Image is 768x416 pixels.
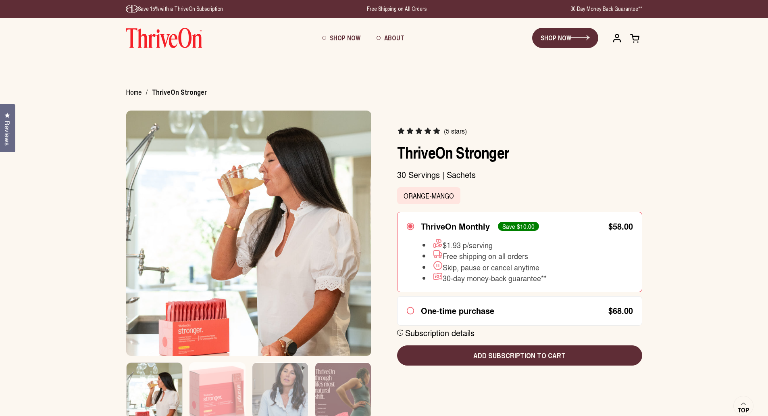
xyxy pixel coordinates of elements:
div: ThriveOn Monthly [421,222,490,231]
p: Save 15% with a ThriveOn Subscription [126,5,223,13]
button: Add subscription to cart [397,345,642,366]
div: $58.00 [608,222,633,230]
div: Subscription details [405,328,475,338]
a: About [368,27,412,49]
a: Shop Now [314,27,368,49]
span: (5 stars) [444,127,467,135]
a: Home [126,87,142,97]
span: Reviews [2,121,12,146]
p: Free Shipping on All Orders [367,5,427,13]
li: $1.93 p/serving [423,238,547,250]
span: Add subscription to cart [404,350,636,361]
span: About [384,33,404,42]
span: Shop Now [330,33,360,42]
span: / [146,88,148,96]
li: Free shipping on all orders [423,249,547,261]
label: Orange-Mango [397,187,460,204]
div: Save $10.00 [498,222,539,231]
div: One-time purchase [421,306,494,316]
span: ThriveOn Stronger [152,88,207,96]
img: ThriveOn Stronger [126,111,371,356]
p: 30-Day Money Back Guarantee** [570,5,642,13]
span: Home [126,87,142,98]
div: $68.00 [608,307,633,315]
nav: breadcrumbs [126,88,217,96]
li: 30-day money-back guarantee** [423,272,547,283]
p: 30 Servings | Sachets [397,169,642,180]
li: Skip, pause or cancel anytime [423,261,547,272]
span: Top [738,407,749,414]
h1: ThriveOn Stronger [397,142,642,162]
a: SHOP NOW [532,28,598,48]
